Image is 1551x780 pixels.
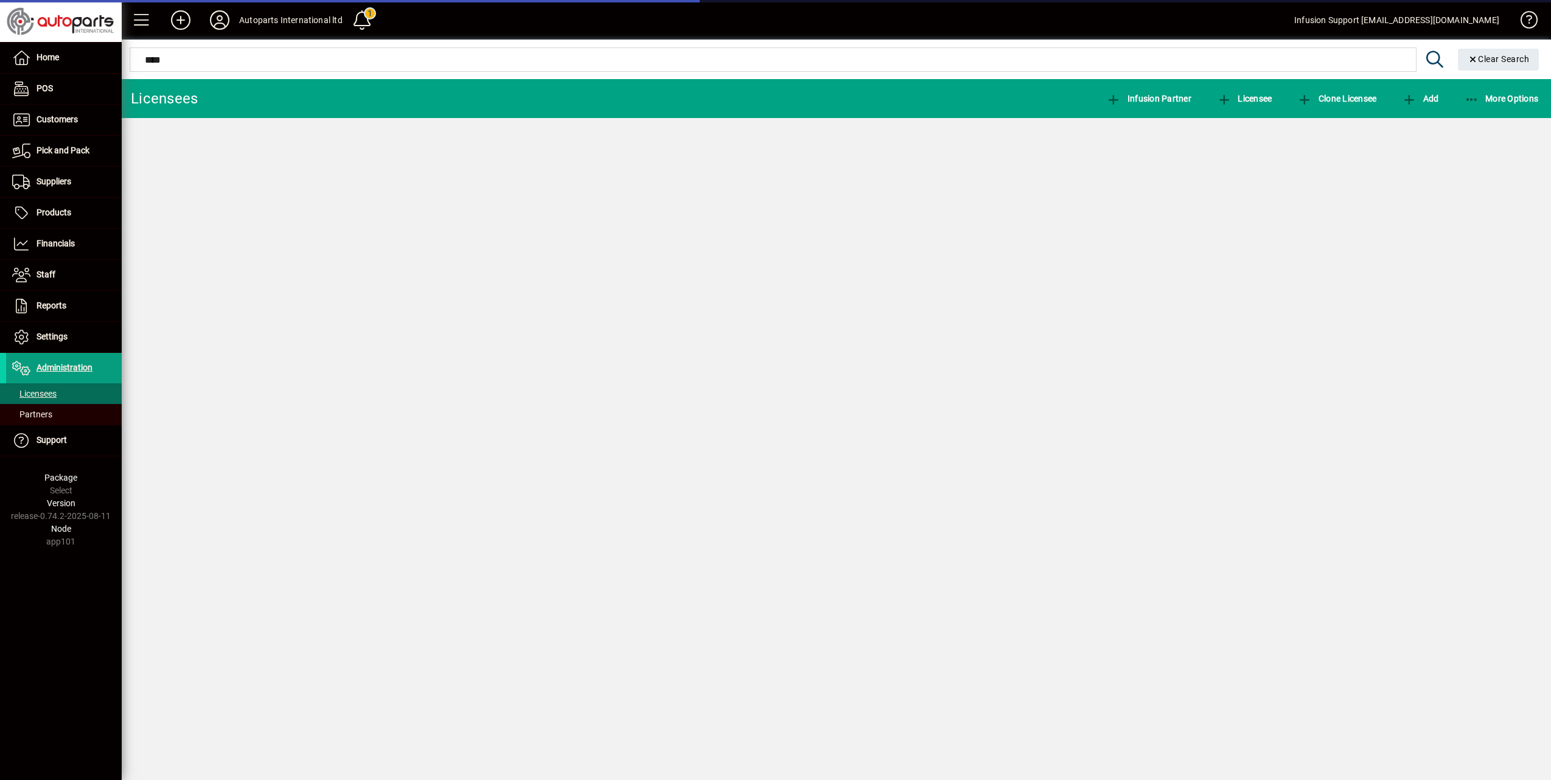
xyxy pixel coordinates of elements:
a: Customers [6,105,122,135]
a: Settings [6,322,122,352]
button: Add [1399,88,1441,110]
a: Financials [6,229,122,259]
span: Version [47,498,75,508]
span: Node [51,524,71,534]
a: Pick and Pack [6,136,122,166]
button: More Options [1462,88,1542,110]
span: Support [37,435,67,445]
div: Autoparts International ltd [239,10,343,30]
span: Partners [12,409,52,419]
span: Licensees [12,389,57,399]
span: Customers [37,114,78,124]
button: Licensee [1214,88,1275,110]
a: Suppliers [6,167,122,197]
span: Infusion Partner [1106,94,1191,103]
a: POS [6,74,122,104]
div: Licensees [131,89,198,108]
span: Licensee [1217,94,1272,103]
button: Add [161,9,200,31]
button: Profile [200,9,239,31]
span: Home [37,52,59,62]
span: More Options [1465,94,1539,103]
span: Staff [37,270,55,279]
a: Products [6,198,122,228]
span: Package [44,473,77,482]
a: Partners [6,404,122,425]
a: Knowledge Base [1511,2,1536,42]
a: Support [6,425,122,456]
span: Products [37,207,71,217]
a: Home [6,43,122,73]
a: Licensees [6,383,122,404]
button: Clear [1458,49,1539,71]
a: Staff [6,260,122,290]
div: Infusion Support [EMAIL_ADDRESS][DOMAIN_NAME] [1294,10,1499,30]
span: Clone Licensee [1297,94,1376,103]
span: POS [37,83,53,93]
span: Pick and Pack [37,145,89,155]
span: Suppliers [37,176,71,186]
button: Clone Licensee [1294,88,1379,110]
span: Reports [37,301,66,310]
span: Clear Search [1468,54,1530,64]
button: Infusion Partner [1103,88,1194,110]
span: Financials [37,239,75,248]
a: Reports [6,291,122,321]
span: Add [1402,94,1438,103]
span: Settings [37,332,68,341]
span: Administration [37,363,92,372]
